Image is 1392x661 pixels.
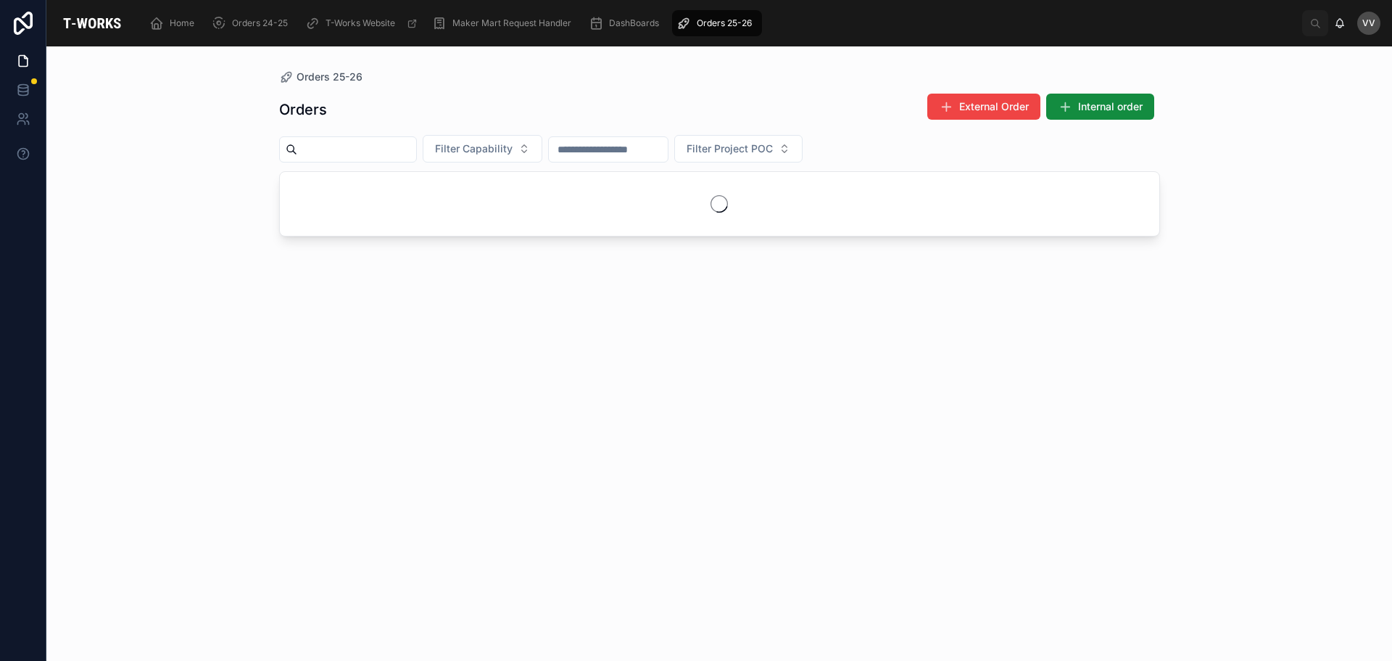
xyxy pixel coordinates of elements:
[145,10,204,36] a: Home
[138,7,1302,39] div: scrollable content
[435,141,513,156] span: Filter Capability
[301,10,425,36] a: T-Works Website
[674,135,803,163] button: Select Button
[170,17,194,29] span: Home
[279,70,362,84] a: Orders 25-26
[452,17,571,29] span: Maker Mart Request Handler
[609,17,659,29] span: DashBoards
[927,94,1040,120] button: External Order
[687,141,773,156] span: Filter Project POC
[58,12,126,35] img: App logo
[584,10,669,36] a: DashBoards
[232,17,288,29] span: Orders 24-25
[1362,17,1375,29] span: VV
[279,99,327,120] h1: Orders
[1046,94,1154,120] button: Internal order
[672,10,762,36] a: Orders 25-26
[423,135,542,163] button: Select Button
[207,10,298,36] a: Orders 24-25
[326,17,395,29] span: T-Works Website
[297,70,362,84] span: Orders 25-26
[1078,99,1143,114] span: Internal order
[959,99,1029,114] span: External Order
[697,17,752,29] span: Orders 25-26
[428,10,581,36] a: Maker Mart Request Handler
